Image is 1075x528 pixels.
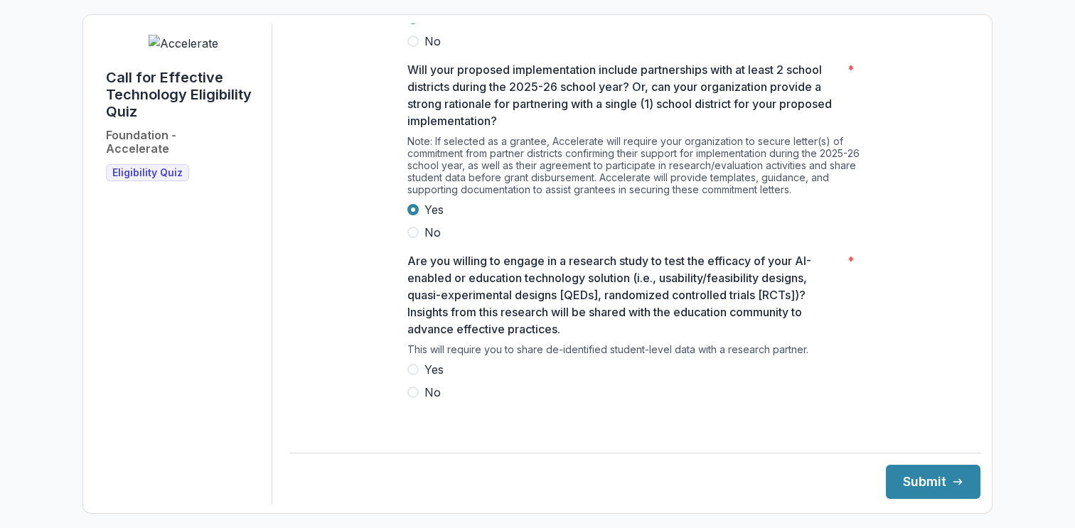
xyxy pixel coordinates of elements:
p: Are you willing to engage in a research study to test the efficacy of your AI-enabled or educatio... [407,252,842,338]
h1: Call for Effective Technology Eligibility Quiz [106,69,260,120]
div: Note: If selected as a grantee, Accelerate will require your organization to secure letter(s) of ... [407,135,862,201]
span: Yes [424,361,444,378]
span: Eligibility Quiz [112,167,183,179]
button: Submit [886,465,980,499]
div: This will require you to share de-identified student-level data with a research partner. [407,343,862,361]
img: Accelerate [149,35,218,52]
h2: Foundation - Accelerate [106,129,176,156]
span: Yes [424,201,444,218]
span: No [424,33,441,50]
span: No [424,384,441,401]
p: Will your proposed implementation include partnerships with at least 2 school districts during th... [407,61,842,129]
span: No [424,224,441,241]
